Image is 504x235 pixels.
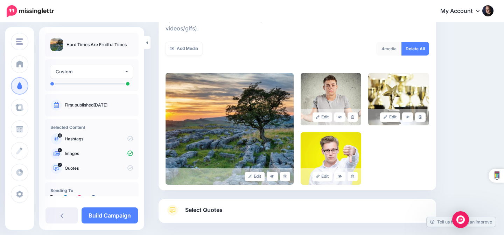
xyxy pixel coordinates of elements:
p: Hashtags [65,136,133,142]
div: Custom [56,68,125,76]
p: Hard Times Are Fruitful Times [66,41,127,48]
a: Delete All [401,42,429,56]
img: 166b9eecd0b7677ce86aca26a39b3ad1_large.jpg [166,73,294,185]
a: Select Quotes [166,205,429,223]
img: c920ed71f6f9ca619f3c786e1b6d001c_large.jpg [301,73,361,125]
button: Custom [50,65,133,79]
div: Select Media [166,2,429,185]
a: Add Media [166,42,202,56]
p: Images [65,150,133,157]
a: [DATE] [93,102,107,108]
a: My Account [433,3,493,20]
a: Edit [380,112,400,122]
p: First published [65,102,133,108]
span: 4 [381,46,384,51]
h4: Sending To [50,188,133,193]
a: Edit [245,172,265,181]
img: Missinglettr [7,5,54,17]
img: 5e1854df8abc934147801fb2b0c98b5c_large.jpg [368,73,429,125]
a: Tell us how we can improve [427,217,496,227]
img: 166b9eecd0b7677ce86aca26a39b3ad1_thumb.jpg [50,38,63,51]
img: 58d46568dfb23278363b013334ff67c2_large.jpg [301,132,361,185]
h4: Selected Content [50,125,133,130]
a: Edit [313,172,332,181]
span: Select Quotes [185,205,223,215]
span: 0 [58,133,62,138]
span: 7 [58,163,62,167]
span: 4 [58,148,62,152]
div: Open Intercom Messenger [452,211,469,228]
a: Edit [313,112,332,122]
div: media [376,42,402,56]
p: Quotes [65,165,133,171]
img: menu.png [16,38,23,45]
